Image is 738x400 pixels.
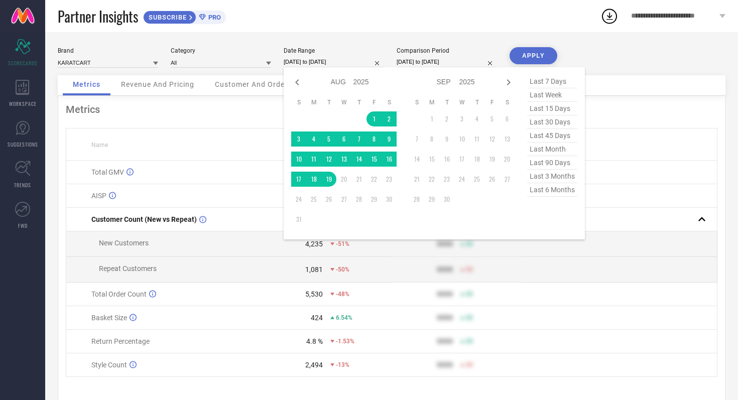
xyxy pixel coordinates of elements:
[336,240,349,247] span: -51%
[600,7,619,25] div: Open download list
[321,98,336,106] th: Tuesday
[437,240,453,248] div: 9999
[305,265,323,274] div: 1,081
[305,290,323,298] div: 5,530
[469,172,484,187] td: Thu Sep 25 2025
[397,57,497,67] input: Select comparison period
[527,75,577,88] span: last 7 days
[336,361,349,368] span: -13%
[351,98,366,106] th: Thursday
[143,8,226,24] a: SUBSCRIBEPRO
[469,131,484,147] td: Thu Sep 11 2025
[321,152,336,167] td: Tue Aug 12 2025
[382,131,397,147] td: Sat Aug 09 2025
[439,98,454,106] th: Tuesday
[439,111,454,126] td: Tue Sep 02 2025
[91,142,108,149] span: Name
[144,14,189,21] span: SUBSCRIBE
[58,47,158,54] div: Brand
[454,131,469,147] td: Wed Sep 10 2025
[366,152,382,167] td: Fri Aug 15 2025
[466,291,473,298] span: 50
[500,152,515,167] td: Sat Sep 20 2025
[437,337,453,345] div: 9999
[366,111,382,126] td: Fri Aug 01 2025
[424,111,439,126] td: Mon Sep 01 2025
[469,98,484,106] th: Thursday
[484,172,500,187] td: Fri Sep 26 2025
[469,111,484,126] td: Thu Sep 04 2025
[284,47,384,54] div: Date Range
[409,192,424,207] td: Sun Sep 28 2025
[351,152,366,167] td: Thu Aug 14 2025
[291,152,306,167] td: Sun Aug 10 2025
[306,131,321,147] td: Mon Aug 04 2025
[484,152,500,167] td: Fri Sep 19 2025
[527,115,577,129] span: last 30 days
[397,47,497,54] div: Comparison Period
[437,314,453,322] div: 9999
[336,266,349,273] span: -50%
[527,102,577,115] span: last 15 days
[424,98,439,106] th: Monday
[306,152,321,167] td: Mon Aug 11 2025
[454,172,469,187] td: Wed Sep 24 2025
[171,47,271,54] div: Category
[503,76,515,88] div: Next month
[284,57,384,67] input: Select date range
[500,172,515,187] td: Sat Sep 27 2025
[382,152,397,167] td: Sat Aug 16 2025
[305,361,323,369] div: 2,494
[366,131,382,147] td: Fri Aug 08 2025
[527,156,577,170] span: last 90 days
[306,192,321,207] td: Mon Aug 25 2025
[527,183,577,197] span: last 6 months
[409,172,424,187] td: Sun Sep 21 2025
[91,314,127,322] span: Basket Size
[454,152,469,167] td: Wed Sep 17 2025
[484,98,500,106] th: Friday
[18,222,28,229] span: FWD
[121,80,194,88] span: Revenue And Pricing
[336,131,351,147] td: Wed Aug 06 2025
[437,361,453,369] div: 9999
[500,98,515,106] th: Saturday
[466,240,473,247] span: 50
[439,192,454,207] td: Tue Sep 30 2025
[527,170,577,183] span: last 3 months
[66,103,717,115] div: Metrics
[91,192,106,200] span: AISP
[527,143,577,156] span: last month
[382,98,397,106] th: Saturday
[500,131,515,147] td: Sat Sep 13 2025
[8,59,38,67] span: SCORECARDS
[466,361,473,368] span: 50
[291,131,306,147] td: Sun Aug 03 2025
[14,181,31,189] span: TRENDS
[91,337,150,345] span: Return Percentage
[439,152,454,167] td: Tue Sep 16 2025
[336,98,351,106] th: Wednesday
[466,338,473,345] span: 50
[527,88,577,102] span: last week
[484,131,500,147] td: Fri Sep 12 2025
[91,215,197,223] span: Customer Count (New vs Repeat)
[382,192,397,207] td: Sat Aug 30 2025
[99,264,157,273] span: Repeat Customers
[291,76,303,88] div: Previous month
[454,98,469,106] th: Wednesday
[291,192,306,207] td: Sun Aug 24 2025
[336,314,352,321] span: 6.54%
[206,14,221,21] span: PRO
[351,131,366,147] td: Thu Aug 07 2025
[291,98,306,106] th: Sunday
[382,172,397,187] td: Sat Aug 23 2025
[91,290,147,298] span: Total Order Count
[336,338,354,345] span: -1.53%
[500,111,515,126] td: Sat Sep 06 2025
[351,172,366,187] td: Thu Aug 21 2025
[409,131,424,147] td: Sun Sep 07 2025
[439,172,454,187] td: Tue Sep 23 2025
[439,131,454,147] td: Tue Sep 09 2025
[306,98,321,106] th: Monday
